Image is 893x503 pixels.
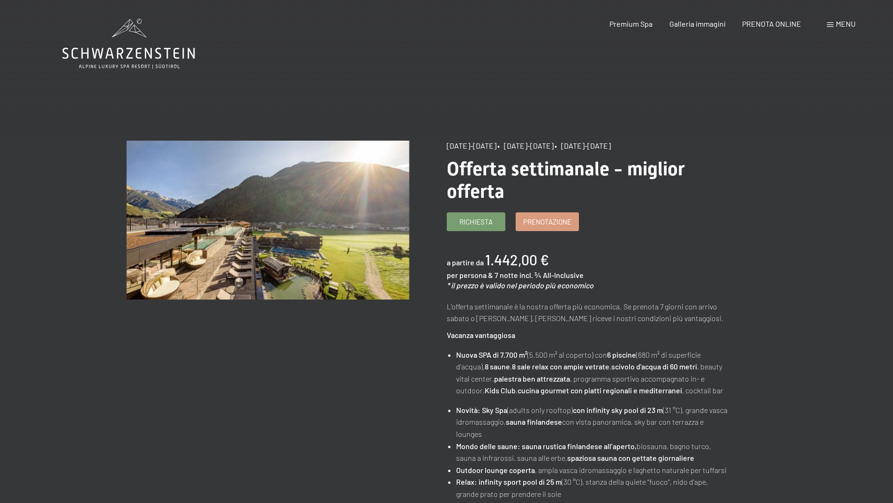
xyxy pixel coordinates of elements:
[127,141,409,300] img: Offerta settimanale - miglior offerta
[456,464,729,476] li: , ampia vasca idromassaggio e laghetto naturale per tuffarsi
[494,374,570,383] strong: palestra ben attrezzata
[573,405,663,414] strong: con infinity sky pool di 23 m
[459,217,493,227] span: Richiesta
[742,19,801,28] a: PRENOTA ONLINE
[456,350,527,359] strong: Nuova SPA di 7.700 m²
[495,270,518,279] span: 7 notte
[485,251,549,268] b: 1.442,00 €
[456,477,562,486] strong: Relax: infinity sport pool di 25 m
[485,386,516,395] strong: Kids Club
[509,465,535,474] strong: coperta
[518,386,682,395] strong: cucina gourmet con piatti regionali e mediterranei
[456,405,507,414] strong: Novità: Sky Spa
[447,330,515,339] strong: Vacanza vantaggiosa
[447,158,685,203] span: Offerta settimanale - miglior offerta
[447,141,496,150] span: [DATE]-[DATE]
[669,19,726,28] a: Galleria immagini
[456,476,729,500] li: (30 °C), stanza della quiete “fuoco”, nido d'ape, grande prato per prendere il sole
[836,19,855,28] span: Menu
[447,270,493,279] span: per persona &
[519,270,584,279] span: incl. ¾ All-Inclusive
[456,404,729,440] li: (adults only rooftop) (31 °C), grande vasca idromassaggio, con vista panoramica, sky bar con terr...
[512,362,609,371] strong: 8 sale relax con ampie vetrate
[607,350,636,359] strong: 6 piscine
[456,440,729,464] li: biosauna, bagno turco, sauna a infrarossi, sauna alle erbe,
[447,258,484,267] span: a partire da
[456,349,729,397] li: (5.500 m² al coperto) con (680 m² di superficie d'acqua), , , , beauty vital center, , programma ...
[497,141,554,150] span: • [DATE]-[DATE]
[447,213,505,231] a: Richiesta
[523,217,571,227] span: Prenotazione
[555,141,611,150] span: • [DATE]-[DATE]
[611,362,697,371] strong: scivolo d'acqua di 60 metri
[567,453,694,462] strong: spaziosa sauna con gettate giornaliere
[456,442,637,450] strong: Mondo delle saune: sauna rustica finlandese all’aperto,
[609,19,653,28] a: Premium Spa
[516,213,578,231] a: Prenotazione
[506,417,562,426] strong: sauna finlandese
[447,281,593,290] em: * il prezzo è valido nel periodo più economico
[447,300,729,324] p: L'offerta settimanale è la nostra offerta più economica. Se prenota 7 giorni con arrivo sabato o ...
[456,465,508,474] strong: Outdoor lounge
[485,362,510,371] strong: 8 saune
